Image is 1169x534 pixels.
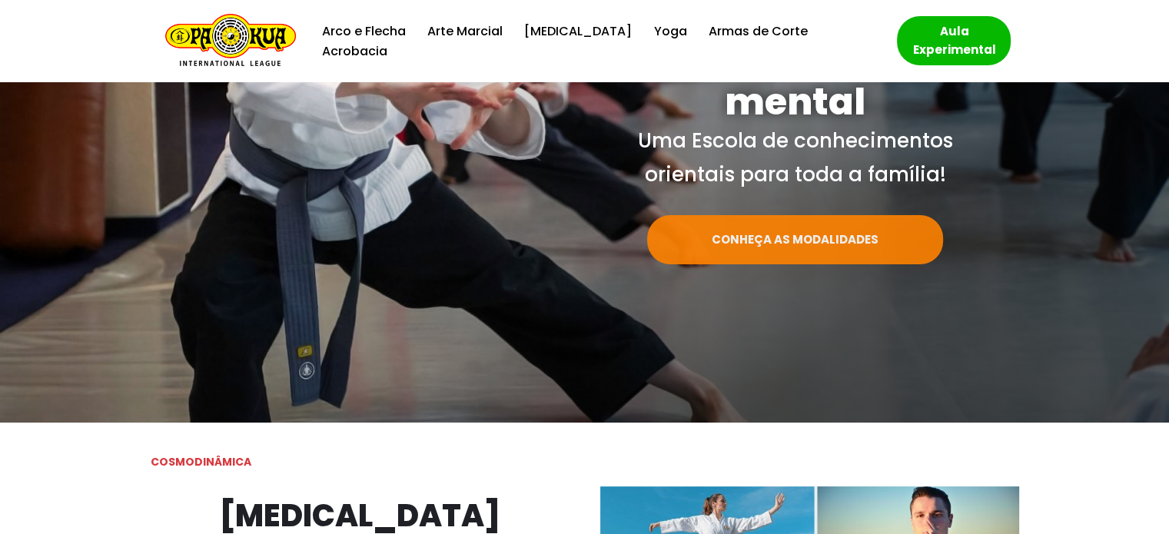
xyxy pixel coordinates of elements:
[897,16,1011,65] a: Aula Experimental
[596,124,993,191] p: Uma Escola de conhecimentos orientais para toda a família!
[151,454,251,469] strong: COSMODINÂMICA
[427,21,503,41] a: Arte Marcial
[653,21,686,41] a: Yoga
[524,21,632,41] a: [MEDICAL_DATA]
[319,21,874,61] div: Menu primário
[158,14,296,68] a: Escola de Conhecimentos Orientais Pa-Kua Uma escola para toda família
[708,21,807,41] a: Armas de Corte
[647,215,943,264] a: CONHEÇA AS MODALIDADES
[322,21,406,41] a: Arco e Flecha
[322,41,387,61] a: Acrobacia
